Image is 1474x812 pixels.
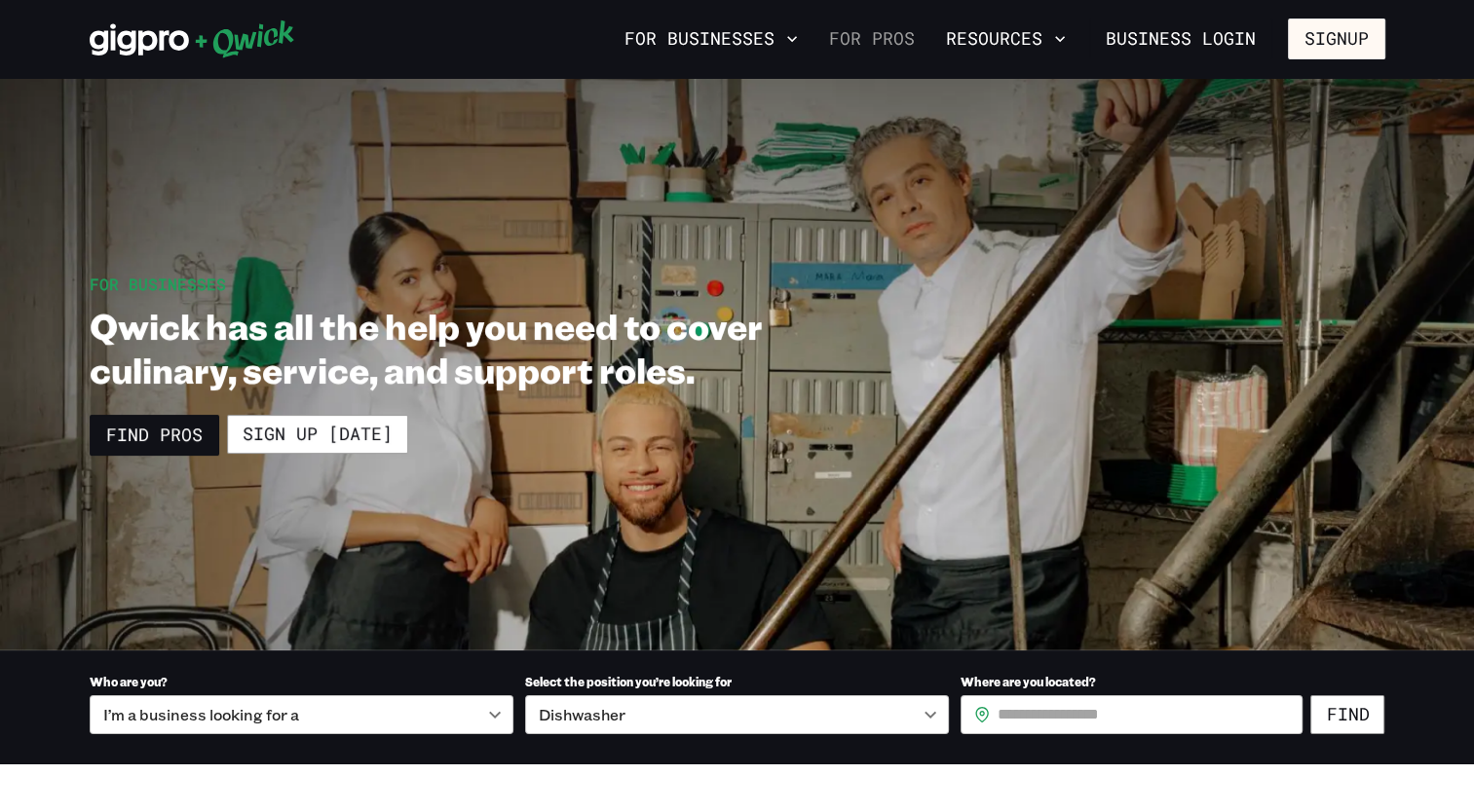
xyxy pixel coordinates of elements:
[1288,18,1385,59] button: Signup
[525,674,732,689] span: Select the position you’re looking for
[938,22,1074,55] button: Resources
[90,674,168,689] span: Who are you?
[1310,695,1384,734] button: Find
[525,695,949,734] div: Dishwasher
[617,22,806,55] button: For Businesses
[90,415,219,456] a: Find Pros
[90,274,226,294] span: For Businesses
[961,674,1096,689] span: Where are you located?
[821,22,923,55] a: For Pros
[90,695,513,734] div: I’m a business looking for a
[227,415,408,454] a: Sign up [DATE]
[90,304,867,391] h1: Qwick has all the help you need to cover culinary, service, and support roles.
[1089,18,1272,59] a: Business Login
